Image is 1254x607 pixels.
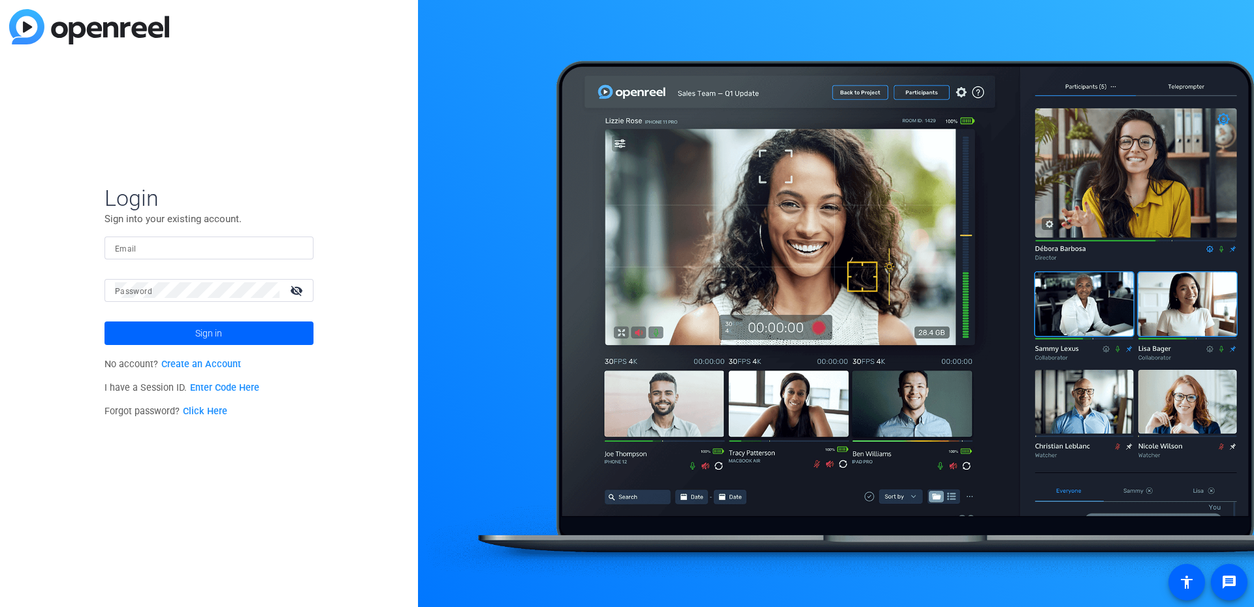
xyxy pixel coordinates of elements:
[104,359,241,370] span: No account?
[1179,574,1195,590] mat-icon: accessibility
[115,240,303,255] input: Enter Email Address
[115,287,152,296] mat-label: Password
[104,382,259,393] span: I have a Session ID.
[1221,574,1237,590] mat-icon: message
[282,281,313,300] mat-icon: visibility_off
[183,406,227,417] a: Click Here
[104,184,313,212] span: Login
[195,317,222,350] span: Sign in
[115,244,137,254] mat-label: Email
[104,212,313,226] p: Sign into your existing account.
[9,9,169,44] img: blue-gradient.svg
[161,359,241,370] a: Create an Account
[104,406,227,417] span: Forgot password?
[190,382,259,393] a: Enter Code Here
[104,321,313,345] button: Sign in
